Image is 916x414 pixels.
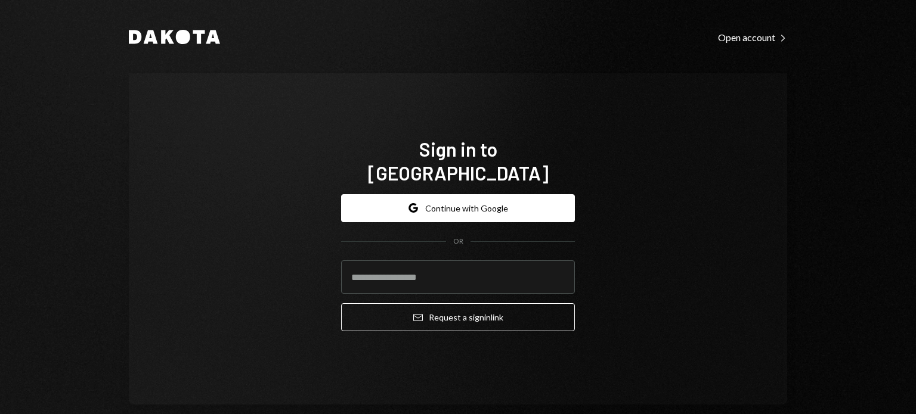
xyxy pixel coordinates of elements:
[341,303,575,331] button: Request a signinlink
[341,194,575,222] button: Continue with Google
[341,137,575,185] h1: Sign in to [GEOGRAPHIC_DATA]
[718,30,787,43] a: Open account
[718,32,787,43] div: Open account
[453,236,463,247] div: OR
